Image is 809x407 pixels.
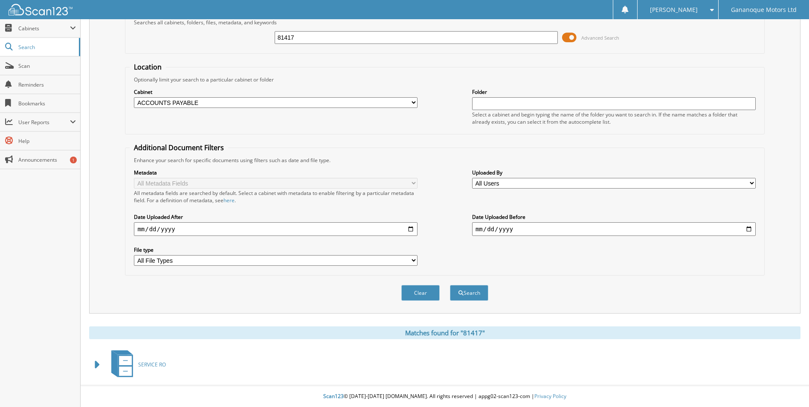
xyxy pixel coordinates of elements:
[650,7,698,12] span: [PERSON_NAME]
[18,119,70,126] span: User Reports
[9,4,72,15] img: scan123-logo-white.svg
[89,326,800,339] div: Matches found for "81417"
[18,156,76,163] span: Announcements
[134,213,418,221] label: Date Uploaded After
[106,348,166,381] a: SERVICE RO
[472,111,756,125] div: Select a cabinet and begin typing the name of the folder you want to search in. If the name match...
[130,143,228,152] legend: Additional Document Filters
[731,7,797,12] span: Gananoque Motors Ltd
[130,19,760,26] div: Searches all cabinets, folders, files, metadata, and keywords
[138,361,166,368] span: SERVICE RO
[18,100,76,107] span: Bookmarks
[18,44,75,51] span: Search
[70,157,77,163] div: 1
[18,62,76,70] span: Scan
[223,197,235,204] a: here
[134,88,418,96] label: Cabinet
[472,222,756,236] input: end
[134,246,418,253] label: File type
[18,81,76,88] span: Reminders
[130,62,166,72] legend: Location
[401,285,440,301] button: Clear
[18,137,76,145] span: Help
[134,222,418,236] input: start
[134,169,418,176] label: Metadata
[472,213,756,221] label: Date Uploaded Before
[134,189,418,204] div: All metadata fields are searched by default. Select a cabinet with metadata to enable filtering b...
[581,35,619,41] span: Advanced Search
[472,169,756,176] label: Uploaded By
[130,76,760,83] div: Optionally limit your search to a particular cabinet or folder
[130,157,760,164] div: Enhance your search for specific documents using filters such as date and file type.
[18,25,70,32] span: Cabinets
[323,392,344,400] span: Scan123
[81,386,809,407] div: © [DATE]-[DATE] [DOMAIN_NAME]. All rights reserved | appg02-scan123-com |
[450,285,488,301] button: Search
[472,88,756,96] label: Folder
[534,392,566,400] a: Privacy Policy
